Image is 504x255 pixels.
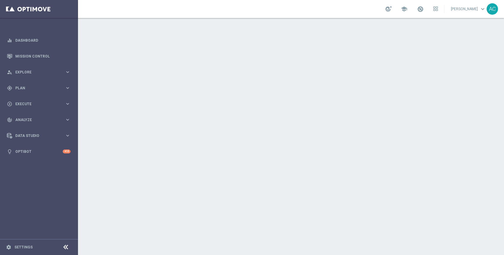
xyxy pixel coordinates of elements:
[487,3,498,15] div: AC
[7,85,12,91] i: gps_fixed
[7,149,71,154] button: lightbulb Optibot +10
[7,38,71,43] button: equalizer Dashboard
[15,32,70,48] a: Dashboard
[15,86,65,90] span: Plan
[7,144,70,159] div: Optibot
[7,117,71,122] button: track_changes Analyze keyboard_arrow_right
[479,6,486,12] span: keyboard_arrow_down
[7,85,65,91] div: Plan
[7,70,71,75] button: person_search Explore keyboard_arrow_right
[7,70,12,75] i: person_search
[7,48,70,64] div: Mission Control
[15,118,65,122] span: Analyze
[7,86,71,90] button: gps_fixed Plan keyboard_arrow_right
[15,70,65,74] span: Explore
[7,133,71,138] button: Data Studio keyboard_arrow_right
[65,117,70,123] i: keyboard_arrow_right
[7,101,65,107] div: Execute
[65,69,70,75] i: keyboard_arrow_right
[7,54,71,59] button: Mission Control
[7,149,12,154] i: lightbulb
[7,102,71,106] button: play_circle_outline Execute keyboard_arrow_right
[7,32,70,48] div: Dashboard
[401,6,407,12] span: school
[7,117,65,123] div: Analyze
[7,70,65,75] div: Explore
[15,102,65,106] span: Execute
[7,133,65,138] div: Data Studio
[7,117,12,123] i: track_changes
[450,4,487,13] a: [PERSON_NAME]keyboard_arrow_down
[15,48,70,64] a: Mission Control
[63,150,70,153] div: +10
[7,38,12,43] i: equalizer
[65,101,70,107] i: keyboard_arrow_right
[7,101,12,107] i: play_circle_outline
[14,245,33,249] a: Settings
[65,85,70,91] i: keyboard_arrow_right
[15,144,63,159] a: Optibot
[6,245,11,250] i: settings
[65,133,70,138] i: keyboard_arrow_right
[15,134,65,138] span: Data Studio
